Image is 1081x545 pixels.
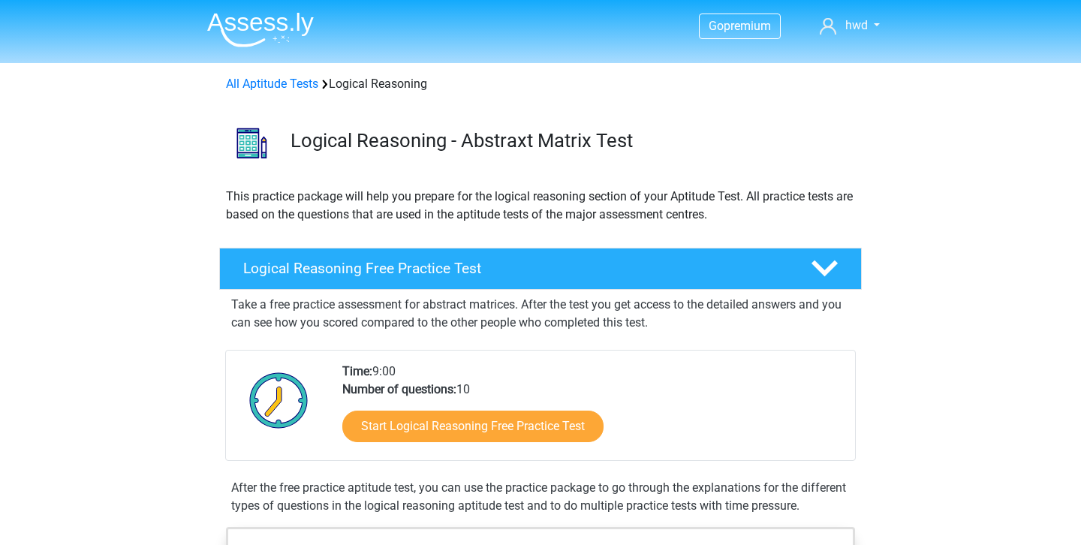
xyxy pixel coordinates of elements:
h3: Logical Reasoning - Abstraxt Matrix Test [291,129,850,152]
div: 9:00 10 [331,363,854,460]
img: Clock [241,363,317,438]
a: Logical Reasoning Free Practice Test [213,248,868,290]
h4: Logical Reasoning Free Practice Test [243,260,787,277]
a: hwd [814,17,886,35]
div: After the free practice aptitude test, you can use the practice package to go through the explana... [225,479,856,515]
a: Start Logical Reasoning Free Practice Test [342,411,604,442]
div: Logical Reasoning [220,75,861,93]
b: Time: [342,364,372,378]
span: hwd [845,18,868,32]
a: Gopremium [700,16,780,36]
span: Go [709,19,724,33]
img: logical reasoning [220,111,284,175]
p: Take a free practice assessment for abstract matrices. After the test you get access to the detai... [231,296,850,332]
b: Number of questions: [342,382,456,396]
img: Assessly [207,12,314,47]
span: premium [724,19,771,33]
p: This practice package will help you prepare for the logical reasoning section of your Aptitude Te... [226,188,855,224]
a: All Aptitude Tests [226,77,318,91]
